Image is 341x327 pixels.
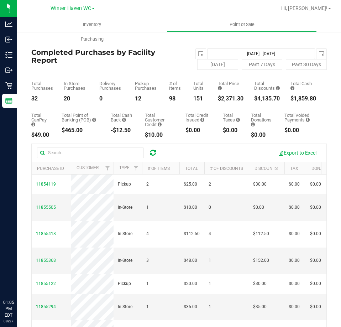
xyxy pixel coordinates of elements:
[36,205,56,210] span: 11855505
[64,96,89,102] div: 20
[37,147,144,158] input: Search...
[99,96,124,102] div: 0
[36,304,56,309] span: 11855294
[64,81,89,90] div: In Store Purchases
[310,204,321,211] span: $0.00
[253,181,267,188] span: $30.00
[316,49,326,59] span: select
[5,82,12,89] inline-svg: Retail
[253,303,267,310] span: $35.00
[289,181,300,188] span: $0.00
[200,118,204,122] i: Sum of all account credit issued for all refunds from returned purchases in the date range.
[185,128,212,133] div: $0.00
[145,113,175,127] div: Total Customer Credit
[36,231,56,236] span: 11855418
[51,5,91,11] span: Winter Haven WC
[310,230,321,237] span: $0.00
[36,281,56,286] span: 11855122
[185,113,212,122] div: Total Credit Issued
[253,230,269,237] span: $112.50
[5,67,12,74] inline-svg: Outbound
[251,132,274,138] div: $0.00
[31,48,179,64] h4: Completed Purchases by Facility Report
[193,81,207,90] div: Total Units
[254,96,280,102] div: $4,135.70
[284,113,316,122] div: Total Voided Payments
[255,166,278,171] a: Discounts
[218,86,222,90] i: Sum of the total prices of all purchases in the date range.
[118,181,131,188] span: Pickup
[135,96,158,102] div: 12
[169,96,183,102] div: 98
[251,122,255,127] i: Sum of all round-up-to-next-dollar total price adjustments for all purchases in the date range.
[37,166,64,171] a: Purchase ID
[31,81,53,90] div: Total Purchases
[236,118,240,122] i: Sum of the total taxes for all purchases in the date range.
[223,128,240,133] div: $0.00
[218,81,243,90] div: Total Price
[289,204,300,211] span: $0.00
[36,182,56,187] span: 11854119
[184,230,200,237] span: $112.50
[99,81,124,90] div: Delivery Purchases
[184,257,197,264] span: $48.00
[273,147,321,159] button: Export to Excel
[184,204,197,211] span: $10.00
[36,258,56,263] span: 11855368
[119,165,130,170] a: Type
[254,81,280,90] div: Total Discounts
[5,51,12,58] inline-svg: Inventory
[130,162,142,174] a: Filter
[118,204,132,211] span: In-Store
[253,204,264,211] span: $0.00
[31,96,53,102] div: 32
[242,59,283,70] button: Past 7 Days
[290,86,294,90] i: Sum of the successful, non-voided cash payment transactions for all purchases in the date range. ...
[193,96,207,102] div: 151
[223,113,240,122] div: Total Taxes
[289,280,300,287] span: $0.00
[31,113,51,127] div: Total CanPay
[209,230,211,237] span: 4
[220,21,264,28] span: Point of Sale
[148,166,170,171] a: # of Items
[71,36,113,42] span: Purchasing
[122,118,126,122] i: Sum of the cash-back amounts from rounded-up electronic payments for all purchases in the date ra...
[118,280,131,287] span: Pickup
[5,36,12,43] inline-svg: Inbound
[310,303,321,310] span: $0.00
[184,303,197,310] span: $35.00
[118,230,132,237] span: In-Store
[158,122,162,127] i: Sum of the successful, non-voided payments using account credit for all purchases in the date range.
[209,257,211,264] span: 1
[289,257,300,264] span: $0.00
[184,181,197,188] span: $25.00
[102,162,114,174] a: Filter
[310,257,321,264] span: $0.00
[196,49,206,59] span: select
[289,303,300,310] span: $0.00
[62,113,100,122] div: Total Point of Banking (POB)
[209,280,211,287] span: 1
[167,17,317,32] a: Point of Sale
[92,118,96,122] i: Sum of the successful, non-voided point-of-banking payment transactions, both via payment termina...
[253,280,267,287] span: $30.00
[62,128,100,133] div: $465.00
[290,96,316,102] div: $1,859.80
[185,166,198,171] a: Total
[310,181,321,188] span: $0.00
[5,97,12,104] inline-svg: Reports
[284,128,316,133] div: $0.00
[145,132,175,138] div: $10.00
[289,230,300,237] span: $0.00
[169,81,183,90] div: # of Items
[146,280,149,287] span: 1
[209,204,211,211] span: 0
[197,59,238,70] button: [DATE]
[146,230,149,237] span: 4
[3,299,14,318] p: 01:05 PM EDT
[251,113,274,127] div: Total Donations
[17,17,167,32] a: Inventory
[146,257,149,264] span: 3
[118,303,132,310] span: In-Store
